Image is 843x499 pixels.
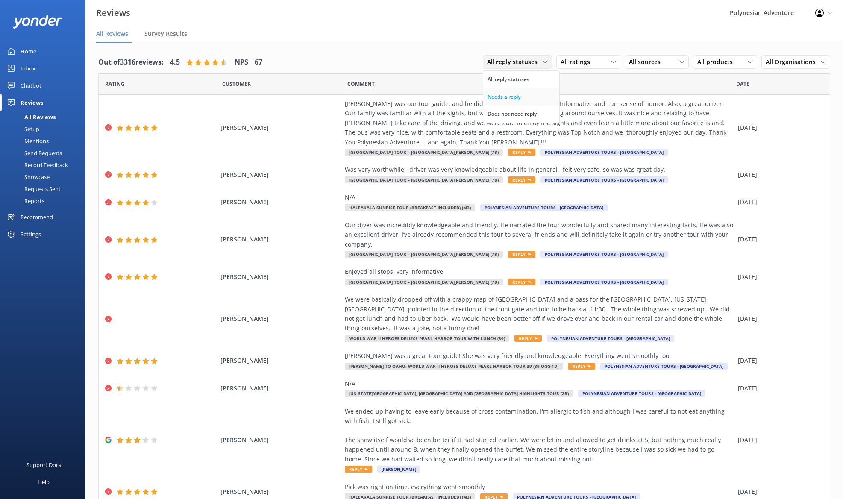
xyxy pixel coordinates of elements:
span: Date [222,80,251,88]
span: Question [347,80,375,88]
div: [DATE] [738,123,819,132]
h4: Out of 3316 reviews: [98,57,164,68]
div: Mentions [5,135,49,147]
img: yonder-white-logo.png [13,15,62,29]
div: [PERSON_NAME] was our tour guide, and he did a great job! Very Friendly, Informative and Fun sens... [345,99,734,147]
div: Inbox [21,60,35,77]
span: All Reviews [96,29,128,38]
span: All products [697,57,738,67]
div: Pick was right on time, everything went smoothly [345,482,734,492]
div: Setup [5,123,39,135]
span: All reply statuses [487,57,543,67]
span: [PERSON_NAME] [220,487,340,496]
span: [PERSON_NAME] [220,435,340,445]
span: [US_STATE][GEOGRAPHIC_DATA], [GEOGRAPHIC_DATA] and [GEOGRAPHIC_DATA] Highlights Tour (2B) [345,390,573,397]
span: Polynesian Adventure Tours - [GEOGRAPHIC_DATA] [540,149,668,156]
span: Haleakala Sunrise Tour (Breakfast Included) (M3) [345,204,475,211]
span: Polynesian Adventure Tours - [GEOGRAPHIC_DATA] [600,363,728,370]
span: All ratings [561,57,595,67]
span: [PERSON_NAME] [220,384,340,393]
span: Reply [508,251,535,258]
span: All Organisations [766,57,821,67]
span: [PERSON_NAME] [220,314,340,323]
a: Requests Sent [5,183,85,195]
span: [GEOGRAPHIC_DATA] Tour – [GEOGRAPHIC_DATA][PERSON_NAME] (7B) [345,176,503,183]
div: Support Docs [26,456,61,473]
div: [DATE] [738,170,819,179]
span: Polynesian Adventure Tours - [GEOGRAPHIC_DATA] [540,279,668,285]
h3: Reviews [96,6,130,20]
a: All Reviews [5,111,85,123]
a: Send Requests [5,147,85,159]
div: Was very worthwhile, driver was very knowledgeable about life in general, felt very safe, so was ... [345,165,734,174]
div: All Reviews [5,111,56,123]
span: Reply [345,466,372,473]
div: Send Requests [5,147,62,159]
span: [PERSON_NAME] [377,466,420,473]
h4: 4.5 [170,57,180,68]
span: Reply [514,335,542,342]
h4: 67 [255,57,262,68]
span: Polynesian Adventure Tours - [GEOGRAPHIC_DATA] [480,204,608,211]
div: We ended up having to leave early because of cross contamination. I'm allergic to fish and althou... [345,407,734,464]
div: Home [21,43,36,60]
div: Help [38,473,50,490]
div: Needs a reply [488,93,520,101]
div: [DATE] [738,487,819,496]
span: Reply [508,176,535,183]
span: Polynesian Adventure Tours - [GEOGRAPHIC_DATA] [578,390,705,397]
a: Reports [5,195,85,207]
div: All reply statuses [488,75,529,84]
div: [PERSON_NAME] was a great tour guide! She was very friendly and knowledgeable. Everything went sm... [345,351,734,361]
span: [PERSON_NAME] [220,356,340,365]
span: Polynesian Adventure Tours - [GEOGRAPHIC_DATA] [540,251,668,258]
div: [DATE] [738,435,819,445]
span: Polynesian Adventure Tours - [GEOGRAPHIC_DATA] [547,335,674,342]
div: Settings [21,226,41,243]
span: [GEOGRAPHIC_DATA] Tour – [GEOGRAPHIC_DATA][PERSON_NAME] (7B) [345,149,503,156]
div: Requests Sent [5,183,61,195]
span: [GEOGRAPHIC_DATA] Tour – [GEOGRAPHIC_DATA][PERSON_NAME] (7B) [345,279,503,285]
div: [DATE] [738,197,819,207]
span: [PERSON_NAME] [220,123,340,132]
div: Showcase [5,171,50,183]
div: [DATE] [738,235,819,244]
div: N/A [345,193,734,202]
span: [PERSON_NAME] to Oahu: World War II Heroes Deluxe Pearl Harbor Tour 39 (39 OGG-1D) [345,363,563,370]
span: Reply [508,149,535,156]
div: Does not need reply [488,110,537,118]
a: Setup [5,123,85,135]
span: [PERSON_NAME] [220,197,340,207]
h4: NPS [235,57,248,68]
span: [PERSON_NAME] [220,235,340,244]
div: [DATE] [738,384,819,393]
div: N/A [345,379,734,388]
a: Mentions [5,135,85,147]
span: Reply [568,363,595,370]
span: [PERSON_NAME] [220,170,340,179]
span: Polynesian Adventure Tours - [GEOGRAPHIC_DATA] [540,176,668,183]
span: All sources [629,57,666,67]
div: Our diver was incredibly knowledgeable and friendly. He narrated the tour wonderfully and shared ... [345,220,734,249]
div: Recommend [21,208,53,226]
div: [DATE] [738,314,819,323]
span: Reply [508,279,535,285]
span: Survey Results [144,29,187,38]
a: Record Feedback [5,159,85,171]
div: Reviews [21,94,43,111]
div: Reports [5,195,44,207]
a: Showcase [5,171,85,183]
div: Enjoyed all stops, very informative [345,267,734,276]
div: Chatbot [21,77,41,94]
span: Date [736,80,749,88]
span: World War II Heroes Deluxe Pearl Harbor Tour with Lunch (39) [345,335,509,342]
span: [GEOGRAPHIC_DATA] Tour – [GEOGRAPHIC_DATA][PERSON_NAME] (7B) [345,251,503,258]
div: [DATE] [738,356,819,365]
span: [PERSON_NAME] [220,272,340,282]
span: Date [105,80,125,88]
div: We were basically dropped off with a crappy map of [GEOGRAPHIC_DATA] and a pass for the [GEOGRAPH... [345,295,734,333]
div: Record Feedback [5,159,68,171]
div: [DATE] [738,272,819,282]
